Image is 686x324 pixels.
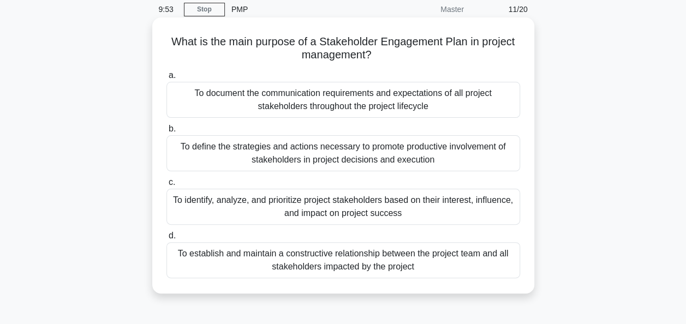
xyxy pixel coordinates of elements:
div: To identify, analyze, and prioritize project stakeholders based on their interest, influence, and... [166,189,520,225]
span: a. [169,70,176,80]
div: To establish and maintain a constructive relationship between the project team and all stakeholde... [166,242,520,278]
span: d. [169,231,176,240]
h5: What is the main purpose of a Stakeholder Engagement Plan in project management? [165,35,521,62]
div: To define the strategies and actions necessary to promote productive involvement of stakeholders ... [166,135,520,171]
span: b. [169,124,176,133]
a: Stop [184,3,225,16]
span: c. [169,177,175,187]
div: To document the communication requirements and expectations of all project stakeholders throughou... [166,82,520,118]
